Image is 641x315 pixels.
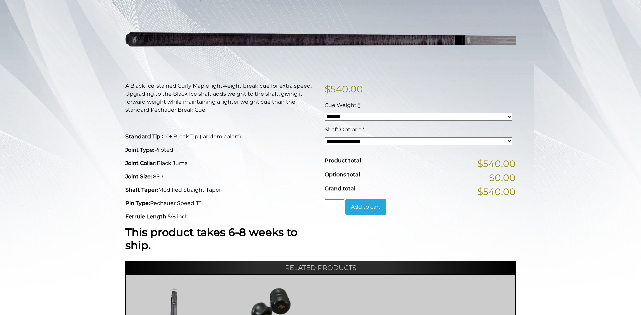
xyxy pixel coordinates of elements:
[325,185,355,192] span: Grand total
[125,147,154,153] strong: Joint Type:
[125,200,150,206] strong: Pin Type:
[125,7,516,72] img: pechauer-break-naked-black-ice-adjusted-9-28-22.png
[125,199,316,207] p: Pechauer Speed JT
[345,199,386,215] button: Add to cart
[325,199,344,209] input: Product quantity
[125,213,316,221] p: 5/8 inch
[125,146,316,154] p: Piloted
[325,126,361,133] span: Shaft Options
[125,226,297,251] strong: This product takes 6-8 weeks to ship.
[125,213,168,220] strong: Ferrule Length:
[125,187,158,193] strong: Shaft Taper:
[125,261,516,274] h2: Related products
[125,186,316,194] p: Modified Straight Taper
[325,83,363,95] bdi: 540.00
[489,171,516,185] span: $0.00
[363,126,365,133] abbr: required
[325,171,360,178] span: Options total
[125,133,162,140] strong: Standard Tip:
[477,185,516,199] span: $540.00
[125,160,157,166] strong: Joint Collar:
[125,159,316,167] p: Black Juma
[125,133,316,141] p: C4+ Break Tip (random colors)
[358,102,360,108] abbr: required
[325,102,357,108] span: Cue Weight
[477,157,516,171] span: $540.00
[325,157,361,164] span: Product total
[125,82,316,114] p: A Black Ice-stained Curly Maple lightweight break cue for extra speed. Upgrading to the Black Ice...
[125,173,152,180] strong: Joint Size:
[325,83,330,95] span: $
[125,173,316,181] p: .850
